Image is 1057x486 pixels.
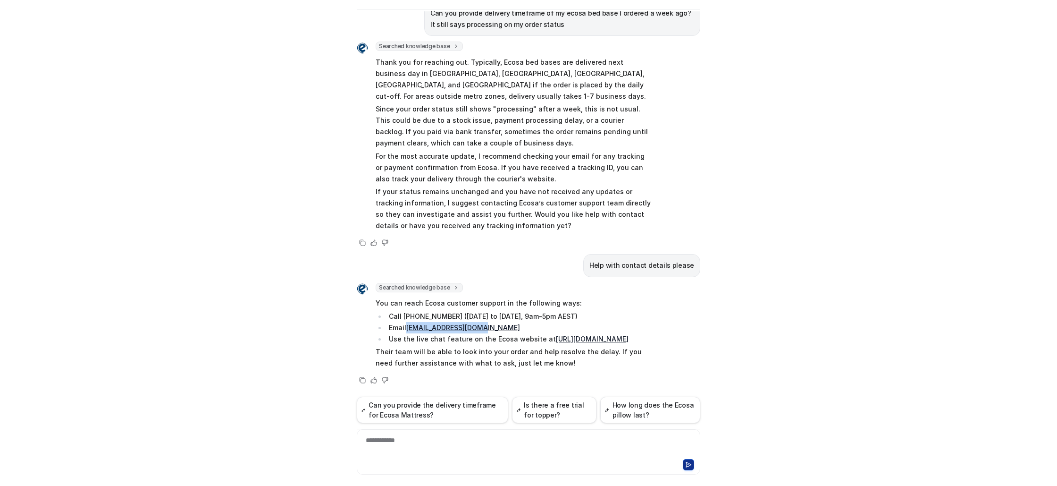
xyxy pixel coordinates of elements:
[376,298,652,309] p: You can reach Ecosa customer support in the following ways:
[357,43,368,54] img: Widget
[386,322,652,333] li: Email
[376,186,652,231] p: If your status remains unchanged and you have not received any updates or tracking information, I...
[376,346,652,369] p: Their team will be able to look into your order and help resolve the delay. If you need further a...
[430,8,694,30] p: Can you provide delivery timeframe of my ecosa bed base I ordered a week ago? It still says proce...
[376,283,463,292] span: Searched knowledge base
[512,397,596,423] button: Is there a free trial for topper?
[357,397,508,423] button: Can you provide the delivery timeframe for Ecosa Mattress?
[376,57,652,102] p: Thank you for reaching out. Typically, Ecosa bed bases are delivered next business day in [GEOGRA...
[376,151,652,185] p: For the most accurate update, I recommend checking your email for any tracking or payment confirm...
[556,335,629,343] a: [URL][DOMAIN_NAME]
[589,260,694,271] p: Help with contact details please
[406,324,520,332] a: [EMAIL_ADDRESS][DOMAIN_NAME]
[376,103,652,149] p: Since your order status still shows "processing" after a week, this is not usual. This could be d...
[386,311,652,322] li: Call [PHONE_NUMBER] ([DATE] to [DATE], 9am–5pm AEST)
[386,333,652,345] li: Use the live chat feature on the Ecosa website at
[357,283,368,295] img: Widget
[376,42,463,51] span: Searched knowledge base
[600,397,700,423] button: How long does the Ecosa pillow last?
